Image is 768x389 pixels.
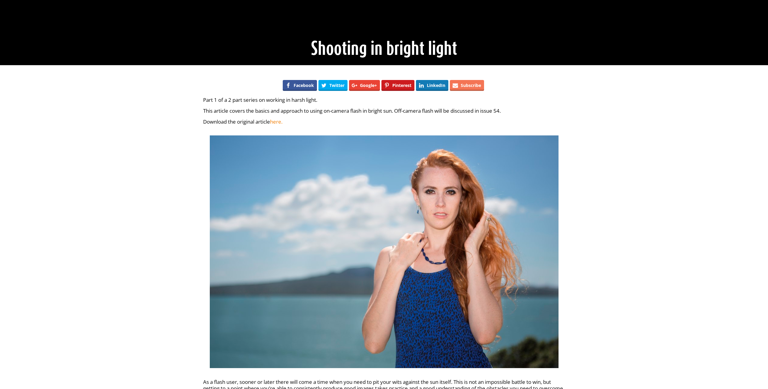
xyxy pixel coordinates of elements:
[329,83,344,88] span: Twitter
[203,97,565,103] p: Part 1 of a 2 part series on working in harsh light.
[203,118,565,125] p: Download the original article
[461,83,481,88] span: Subscribe
[203,39,565,56] h1: Shooting in bright light
[360,83,377,88] span: Google+
[318,80,348,91] a: Twitter
[349,80,380,91] a: Google+
[416,80,448,91] a: LinkedIn
[427,83,445,88] span: LinkedIn
[450,80,484,91] a: Subscribe
[381,80,414,91] a: Pinterest
[203,108,565,114] p: This article covers the basics and approach to using on-camera flash in bright sun. Off-camera fl...
[270,118,282,125] a: here.
[283,80,317,91] a: Facebook
[392,83,411,88] span: Pinterest
[294,83,314,88] span: Facebook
